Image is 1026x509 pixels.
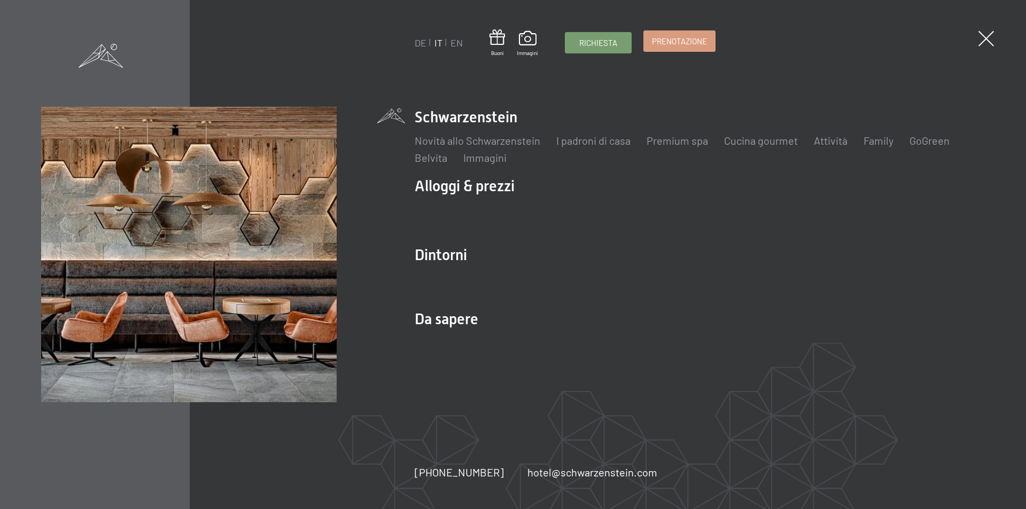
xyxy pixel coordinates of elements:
a: Cucina gourmet [724,134,798,147]
a: Family [864,134,893,147]
span: Richiesta [579,37,617,49]
a: Immagini [463,151,507,164]
a: Novità allo Schwarzenstein [415,134,540,147]
a: EN [450,37,463,49]
span: [PHONE_NUMBER] [415,466,504,479]
span: Prenotazione [652,36,707,47]
a: Attività [814,134,848,147]
a: Immagini [517,31,538,57]
a: Prenotazione [644,31,715,51]
span: Buoni [489,49,505,57]
a: GoGreen [910,134,950,147]
a: IT [434,37,442,49]
a: DE [415,37,426,49]
a: I padroni di casa [556,134,631,147]
img: [Translate to Italienisch:] [41,107,337,402]
a: Belvita [415,151,447,164]
a: Richiesta [565,33,631,53]
a: [PHONE_NUMBER] [415,465,504,480]
a: Premium spa [647,134,708,147]
span: Immagini [517,49,538,57]
a: Buoni [489,29,505,57]
a: hotel@schwarzenstein.com [527,465,657,480]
